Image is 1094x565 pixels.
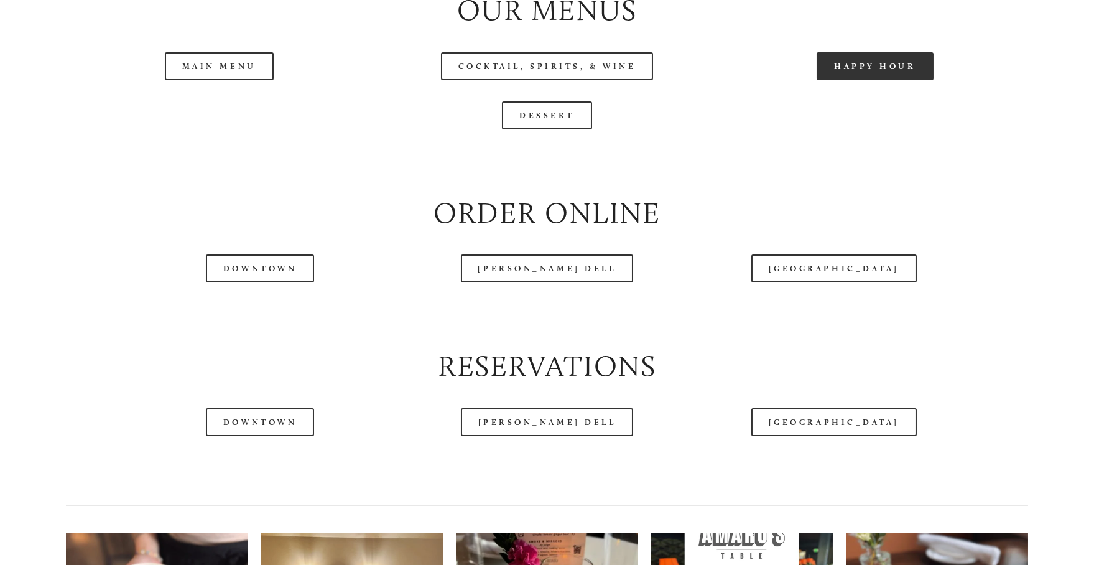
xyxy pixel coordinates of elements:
a: [PERSON_NAME] Dell [461,254,634,282]
a: Downtown [206,408,314,436]
a: [GEOGRAPHIC_DATA] [751,408,917,436]
a: Dessert [502,101,592,129]
h2: Order Online [66,193,1029,233]
a: Downtown [206,254,314,282]
a: [GEOGRAPHIC_DATA] [751,254,917,282]
a: [PERSON_NAME] Dell [461,408,634,436]
h2: Reservations [66,346,1029,386]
